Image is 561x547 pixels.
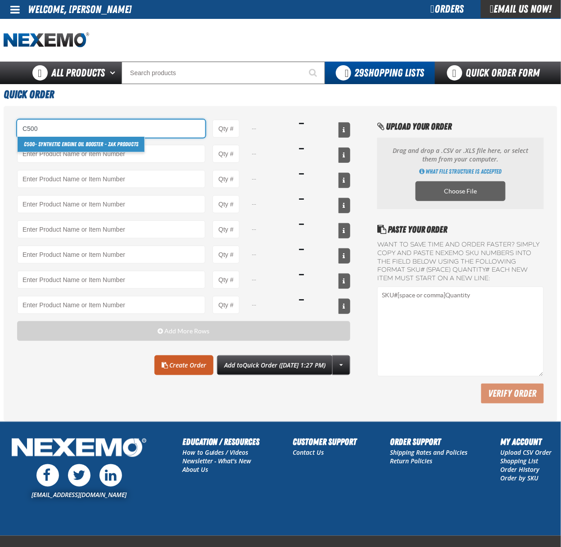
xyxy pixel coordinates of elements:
span: Quick Order ([DATE] 1:27 PM) [243,361,326,369]
h2: Upload Your Order [377,120,544,133]
a: [EMAIL_ADDRESS][DOMAIN_NAME] [32,491,127,499]
span: Quick Order [4,88,54,101]
strong: 29 [354,67,364,79]
a: Newsletter - What's New [182,457,252,466]
button: Start Searching [303,62,325,84]
a: About Us [182,466,208,474]
a: Return Policies [390,457,432,466]
h2: Order Support [390,435,467,449]
p: Drag and drop a .CSV or .XLS file here, or select them from your computer. [386,147,535,164]
: Product [17,296,205,314]
a: Quick Order Form [435,62,557,84]
input: Search [122,62,325,84]
button: View All Prices [339,273,350,289]
a: Shipping Rates and Policies [390,448,467,457]
a: Shopping List [501,457,538,466]
img: Nexemo logo [4,32,89,48]
: Product [17,271,205,289]
a: Upload CSV Order [501,448,552,457]
button: View All Prices [339,223,350,238]
button: Open All Products pages [107,62,122,84]
input: Product Quantity [213,120,240,138]
h2: Education / Resources [182,435,260,449]
a: How to Guides / Videos [182,448,249,457]
a: Create Order [154,355,213,375]
h2: My Account [501,435,552,449]
button: View All Prices [339,122,350,138]
label: Want to save time and order faster? Simply copy and paste NEXEMO SKU numbers into the field below... [377,241,544,283]
: Product [17,170,205,188]
img: Nexemo Logo [9,435,149,462]
: Product [17,145,205,163]
button: View All Prices [339,173,350,188]
button: Add toQuick Order ([DATE] 1:27 PM) [217,355,333,375]
span: Add More Rows [165,327,210,335]
input: Product Quantity [213,296,240,314]
span: Shopping Lists [354,67,424,79]
span: All Products [51,65,105,81]
button: View All Prices [339,299,350,314]
a: Order by SKU [501,474,539,483]
input: Product Quantity [213,220,240,238]
input: Product Quantity [213,145,240,163]
button: View All Prices [339,248,350,264]
a: Order History [501,466,540,474]
a: Home [4,32,89,48]
input: Product [17,120,205,138]
a: C500- Synthetic Engine Oil Booster - ZAK Products [18,137,145,152]
h2: Paste Your Order [377,223,544,236]
: Product [17,220,205,238]
h2: Customer Support [293,435,357,449]
button: Add More Rows [17,321,350,341]
button: You have 29 Shopping Lists. Open to view details [325,62,435,84]
span: Add to [224,361,326,369]
strong: C500 [24,141,35,148]
button: View All Prices [339,148,350,163]
a: Get Directions of how to import multiple products using an CSV, XLSX or ODS file. Opens a popup [419,167,502,176]
input: Product Quantity [213,271,240,289]
label: Choose CSV, XLSX or ODS file to import multiple products. Opens a popup [416,181,506,201]
a: More Actions [332,355,350,375]
input: Product Quantity [213,170,240,188]
: Product [17,246,205,264]
input: Product Quantity [213,246,240,264]
a: Contact Us [293,448,324,457]
button: View All Prices [339,198,350,213]
input: Product Quantity [213,195,240,213]
: Product [17,195,205,213]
